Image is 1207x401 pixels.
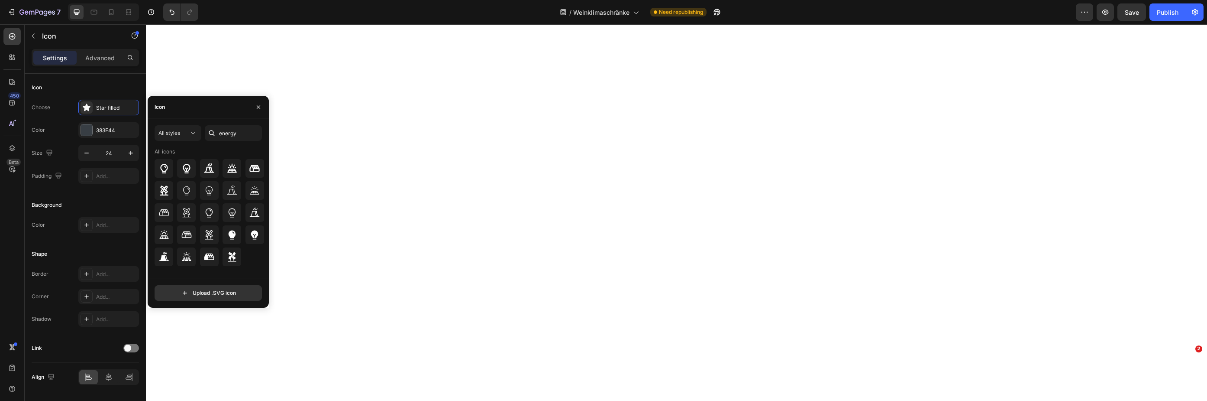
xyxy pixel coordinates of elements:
div: Background [32,201,61,209]
iframe: Design area [146,24,1207,401]
button: Save [1117,3,1146,21]
button: 7 [3,3,65,21]
button: Publish [1149,3,1186,21]
div: Color [32,126,45,134]
input: Search icon [205,125,262,141]
div: Shape [32,250,47,258]
div: Publish [1157,8,1178,17]
p: Icon [42,31,116,41]
div: Icon [155,103,165,111]
span: Save [1125,9,1139,16]
div: Undo/Redo [163,3,198,21]
button: All styles [155,125,201,141]
div: Add... [96,173,137,180]
button: Upload .SVG icon [155,285,262,301]
div: Link [32,344,42,352]
div: Align [32,372,56,383]
span: Weinklimaschränke [573,8,629,17]
div: 450 [8,92,21,99]
div: Padding [32,170,64,182]
span: Need republishing [659,8,703,16]
iframe: Intercom live chat [1178,359,1198,379]
div: Border [32,270,48,278]
p: 7 [57,7,61,17]
div: Star filled [96,104,137,112]
p: Settings [43,53,67,62]
p: Advanced [85,53,115,62]
span: All styles [158,130,180,136]
div: Beta [6,159,21,166]
div: Shadow [32,315,52,323]
div: 383E44 [96,127,137,134]
span: / [569,8,571,17]
div: Icon [32,84,42,91]
div: Corner [32,293,49,300]
div: Upload .SVG icon [181,289,236,297]
div: Choose [32,104,50,111]
div: Add... [96,222,137,229]
div: Color [32,221,45,229]
div: Size [32,147,55,159]
div: Add... [96,271,137,278]
div: Add... [96,293,137,301]
div: Add... [96,316,137,323]
span: 2 [1195,346,1202,352]
div: All icons [155,148,175,156]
